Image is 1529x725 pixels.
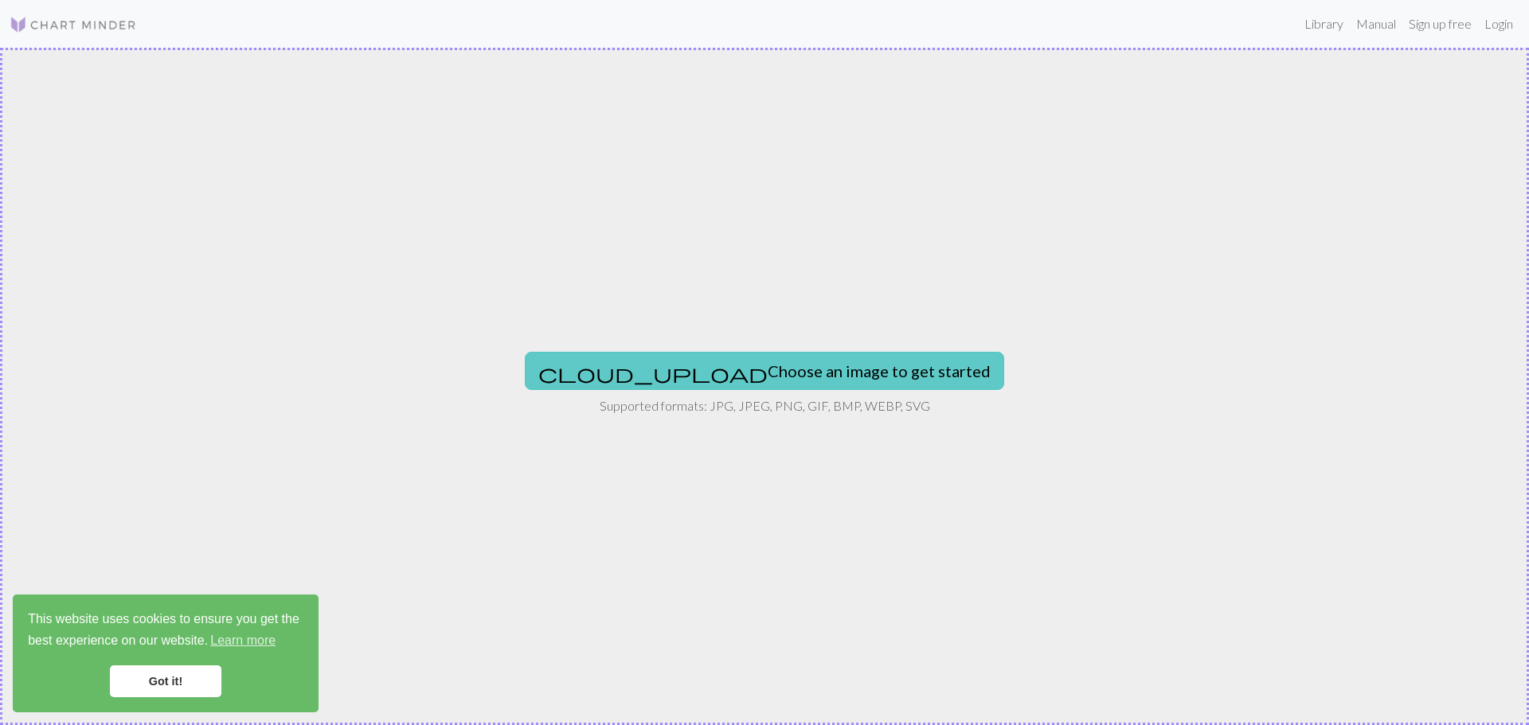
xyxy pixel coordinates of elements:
[28,610,303,653] span: This website uses cookies to ensure you get the best experience on our website.
[1478,8,1519,40] a: Login
[1298,8,1350,40] a: Library
[1350,8,1402,40] a: Manual
[525,352,1004,390] button: Choose an image to get started
[110,665,221,697] a: dismiss cookie message
[538,362,768,384] span: cloud_upload
[600,396,930,415] p: Supported formats: JPG, JPEG, PNG, GIF, BMP, WEBP, SVG
[208,629,278,653] a: learn more about cookies
[10,15,137,34] img: Logo
[1402,8,1478,40] a: Sign up free
[13,594,319,712] div: cookieconsent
